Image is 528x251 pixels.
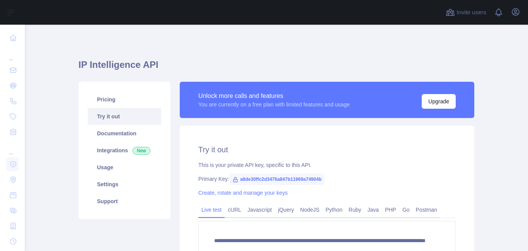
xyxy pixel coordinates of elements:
[346,204,364,216] a: Ruby
[88,125,161,142] a: Documentation
[133,147,150,155] span: New
[322,204,346,216] a: Python
[198,144,456,155] h2: Try it out
[198,161,456,169] div: This is your private API key, specific to this API.
[78,59,474,77] h1: IP Intelligence API
[275,204,297,216] a: jQuery
[198,190,288,196] a: Create, rotate and manage your keys
[88,142,161,159] a: Integrations New
[6,140,19,156] div: ...
[364,204,382,216] a: Java
[444,6,488,19] button: Invite users
[244,204,275,216] a: Javascript
[399,204,413,216] a: Go
[88,159,161,176] a: Usage
[198,101,350,108] div: You are currently on a free plan with limited features and usage
[88,193,161,210] a: Support
[297,204,322,216] a: NodeJS
[198,204,225,216] a: Live test
[88,108,161,125] a: Try it out
[88,176,161,193] a: Settings
[456,8,486,17] span: Invite users
[382,204,399,216] a: PHP
[88,91,161,108] a: Pricing
[413,204,440,216] a: Postman
[198,91,350,101] div: Unlock more calls and features
[229,174,325,185] span: a8de30ffc2d3476a847b11969a74904b
[422,94,456,109] button: Upgrade
[225,204,244,216] a: cURL
[6,46,19,62] div: ...
[198,175,456,183] div: Primary Key:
